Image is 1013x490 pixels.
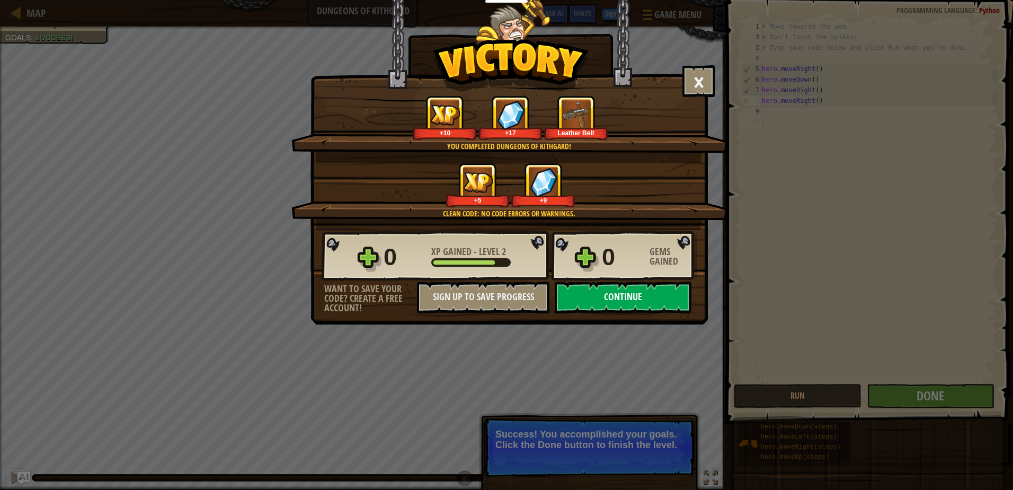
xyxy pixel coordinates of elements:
img: Victory [433,39,589,92]
div: - [431,247,506,257]
img: New Item [562,100,591,129]
div: You completed Dungeons of Kithgard! [342,141,676,152]
img: XP Gained [430,104,460,125]
button: Continue [555,282,691,313]
button: Sign Up to Save Progress [417,282,549,313]
div: +5 [448,196,508,204]
div: Leather Belt [546,129,606,137]
span: XP Gained [431,245,474,258]
div: +10 [415,129,475,137]
div: +17 [481,129,540,137]
div: Want to save your code? Create a free account! [324,284,417,313]
img: Gems Gained [497,100,525,129]
div: 0 [384,240,425,274]
img: XP Gained [463,172,493,192]
div: 0 [602,240,643,274]
div: +9 [513,196,573,204]
span: 2 [502,245,506,258]
img: Gems Gained [530,168,557,197]
div: Clean code: no code errors or warnings. [342,208,676,219]
span: Level [477,245,502,258]
button: × [682,65,715,97]
div: Gems Gained [650,247,697,266]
